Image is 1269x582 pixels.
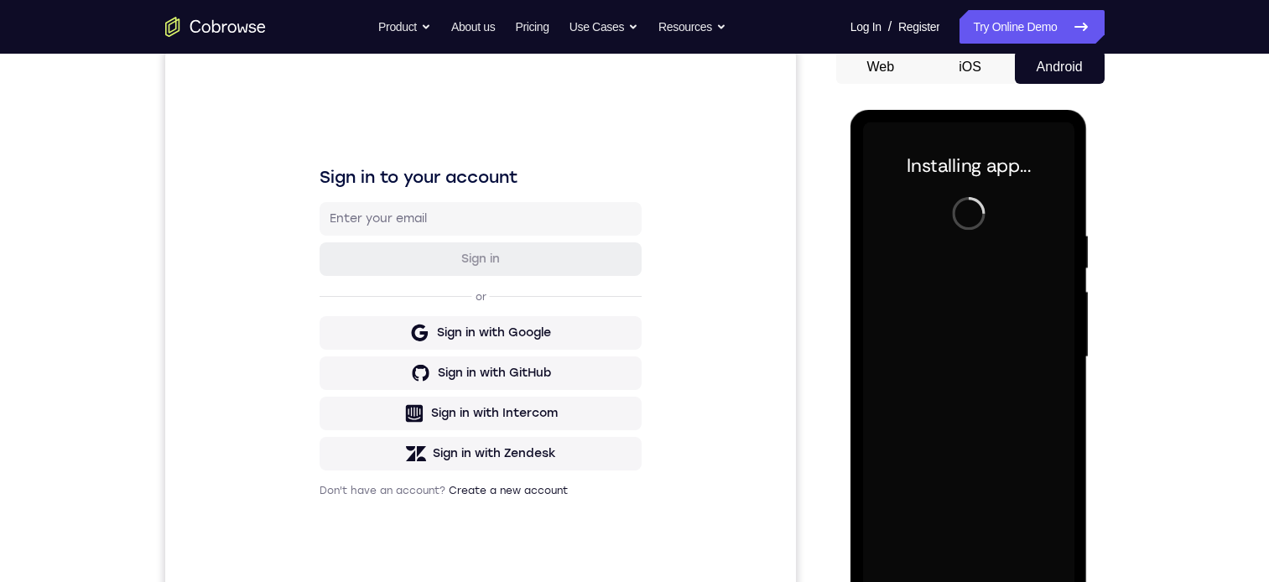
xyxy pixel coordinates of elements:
span: / [888,17,892,37]
a: Log In [850,10,882,44]
a: About us [451,10,495,44]
a: Create a new account [283,434,403,446]
button: Sign in with Google [154,266,476,299]
button: Resources [658,10,726,44]
button: Use Cases [569,10,638,44]
a: Register [898,10,939,44]
button: iOS [925,50,1015,84]
button: Sign in with Zendesk [154,387,476,420]
div: Sign in with Google [272,274,386,291]
button: Sign in with Intercom [154,346,476,380]
button: Product [378,10,431,44]
a: Go to the home page [165,17,266,37]
div: Sign in with Intercom [266,355,393,372]
div: Sign in with GitHub [273,314,386,331]
a: Try Online Demo [960,10,1104,44]
button: Android [1015,50,1105,84]
div: Sign in with Zendesk [268,395,391,412]
a: Pricing [515,10,549,44]
p: Don't have an account? [154,434,476,447]
button: Sign in with GitHub [154,306,476,340]
p: or [307,240,325,253]
button: Web [836,50,926,84]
